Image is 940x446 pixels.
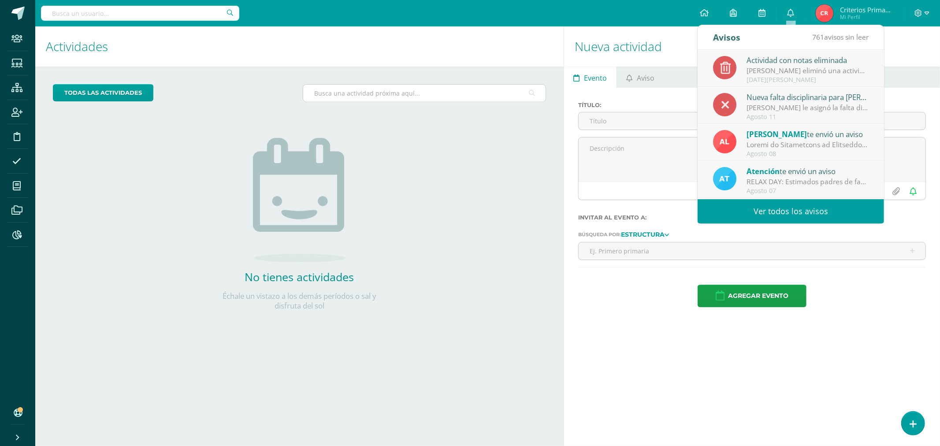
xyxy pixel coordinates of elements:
span: Aviso [637,67,655,89]
h2: No tienes actividades [211,269,387,284]
div: [DATE][PERSON_NAME] [747,76,869,84]
span: 761 [812,32,824,42]
input: Ej. Primero primaria [579,242,925,260]
div: Avisos [713,25,740,49]
a: Estructura [621,231,669,238]
div: Agosto 11 [747,113,869,121]
strong: Estructura [621,231,665,239]
div: Nueva falta disciplinaria para [PERSON_NAME] De [PERSON_NAME] [747,91,869,103]
div: te envió un aviso [747,165,869,177]
label: Título: [578,102,778,108]
a: Aviso [617,67,664,88]
span: [PERSON_NAME] [747,129,807,139]
div: te envió un aviso [747,128,869,140]
img: no_activities.png [253,138,346,262]
label: Invitar al evento a: [578,214,926,221]
span: Criterios Primaria [840,5,893,14]
span: Mi Perfil [840,13,893,21]
input: Título [579,112,778,130]
img: 42b31e381e1bcf599d8a02dbc9c6d5f6.png [816,4,833,22]
span: Agregar evento [728,285,788,307]
input: Busca una actividad próxima aquí... [303,85,545,102]
span: Atención [747,166,780,176]
div: RELAX DAY: Estimados padres de familia, Les compartimos el información importante. Feliz tarde. [747,177,869,187]
div: Semana de Evaluciones de Desempeño : Estimados padres de familia: Les escribimos para recordarles... [747,140,869,150]
div: Agosto 07 [747,187,869,195]
a: todas las Actividades [53,84,153,101]
button: Agregar evento [698,285,806,307]
h1: Nueva actividad [575,26,929,67]
span: Evento [584,67,607,89]
div: Agosto 08 [747,150,869,158]
span: avisos sin leer [812,32,869,42]
span: Búsqueda por: [578,232,621,238]
div: [PERSON_NAME] eliminó una actividad en Matemáticas C Tercero Primaria [747,66,869,76]
a: Ver todos los avisos [698,199,884,223]
h1: Actividades [46,26,553,67]
div: Actividad con notas eliminada [747,54,869,66]
div: [PERSON_NAME] le asignó la falta disciplinaria 'Académicas: Comportarse de forma anómala en prueb... [747,103,869,113]
p: Échale un vistazo a los demás períodos o sal y disfruta del sol [211,291,387,311]
img: 9fc725f787f6a993fc92a288b7a8b70c.png [713,167,736,190]
input: Busca un usuario... [41,6,239,21]
img: 2ffea78c32313793fe3641c097813157.png [713,130,736,153]
a: Evento [564,67,617,88]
